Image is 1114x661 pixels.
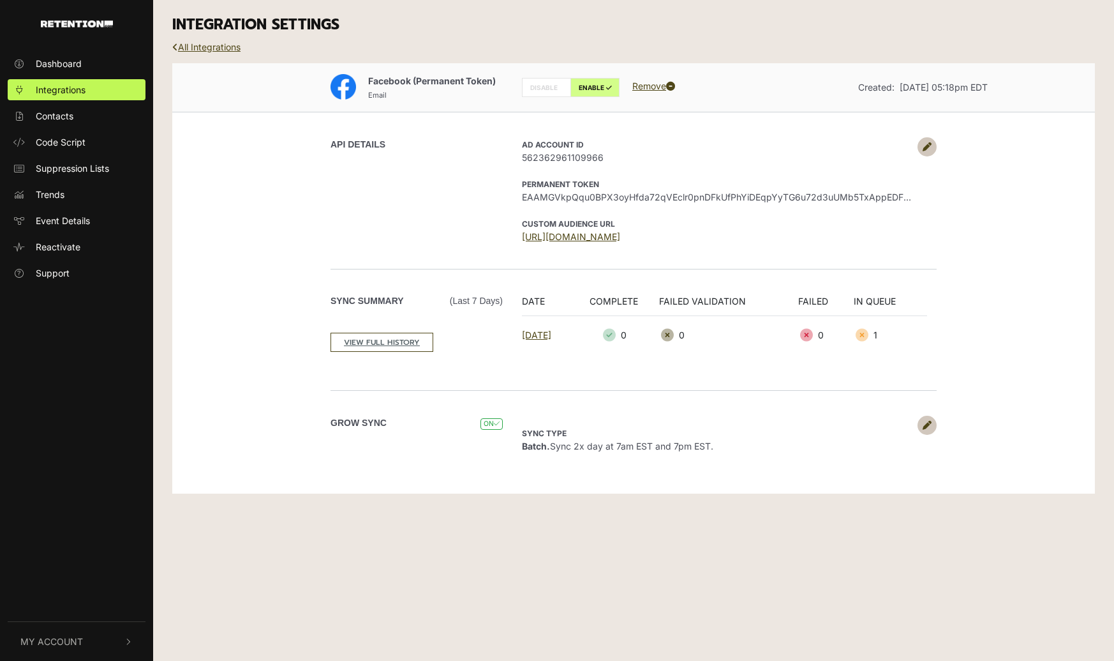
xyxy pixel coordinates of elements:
a: Remove [632,80,675,91]
a: Code Script [8,132,145,153]
th: FAILED VALIDATION [659,294,798,316]
a: Reactivate [8,236,145,257]
a: Dashboard [8,53,145,74]
img: Facebook (Permanent Token) [330,74,356,100]
strong: Batch. [522,441,550,452]
span: Event Details [36,214,90,227]
span: Suppression Lists [36,162,109,175]
a: [DATE] [522,330,551,340]
span: Created: [858,82,895,93]
strong: Permanent Token [522,179,599,189]
th: IN QUEUE [854,294,927,316]
span: Code Script [36,135,85,149]
label: Sync Summary [330,294,503,308]
button: My Account [8,622,145,661]
a: Integrations [8,79,145,100]
th: DATE [522,294,576,316]
label: ENABLE [570,78,620,97]
a: Trends [8,184,145,205]
span: Facebook (Permanent Token) [368,75,496,86]
a: VIEW FULL HISTORY [330,333,433,352]
img: Retention.com [41,20,113,27]
span: (Last 7 days) [450,294,503,308]
td: 0 [659,315,798,354]
h3: INTEGRATION SETTINGS [172,16,1095,34]
span: Contacts [36,109,73,123]
td: 1 [854,315,927,354]
span: EAAMGVkpQqu0BPX3oyHfda72qVEclr0pnDFkUfPhYiDEqpYyTG6u72d3uUMb5TxAppEDF0dHK2RmvOfNLtJiZBRTDjZCQvZCm... [522,190,911,204]
small: Email [368,91,387,100]
span: ON [480,418,503,430]
label: API DETAILS [330,138,385,151]
span: Sync 2x day at 7am EST and 7pm EST. [522,427,713,452]
a: Support [8,262,145,284]
span: [DATE] 05:18pm EDT [900,82,988,93]
a: All Integrations [172,42,241,52]
span: 562362961109966 [522,151,911,164]
span: My Account [20,635,83,648]
strong: CUSTOM AUDIENCE URL [522,219,615,229]
a: Event Details [8,210,145,231]
th: COMPLETE [576,294,659,316]
a: [URL][DOMAIN_NAME] [522,231,620,242]
span: Integrations [36,83,85,96]
td: 0 [798,315,854,354]
td: 0 [576,315,659,354]
label: Grow Sync [330,416,387,430]
strong: Sync type [522,429,567,438]
span: Trends [36,188,64,201]
label: DISABLE [522,78,571,97]
a: Suppression Lists [8,158,145,179]
span: Reactivate [36,240,80,254]
strong: AD Account ID [522,140,584,149]
a: Contacts [8,105,145,126]
span: Dashboard [36,57,82,70]
th: FAILED [798,294,854,316]
span: Support [36,266,70,280]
